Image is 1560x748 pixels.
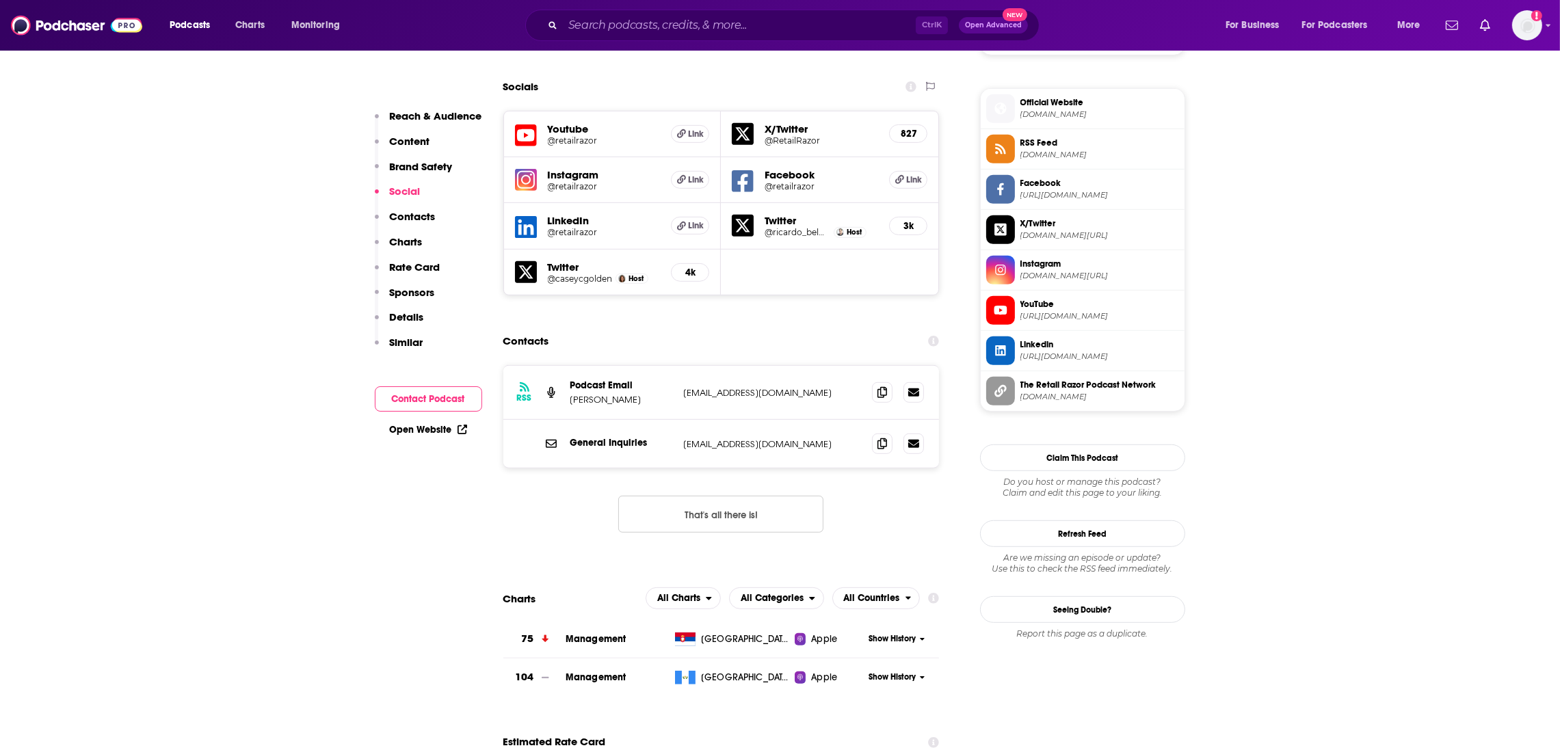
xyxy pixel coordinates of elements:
[548,135,661,146] a: @retailrazor
[1020,392,1179,402] span: retailrazor.com
[901,220,916,232] h5: 3k
[548,122,661,135] h5: Youtube
[688,129,704,139] span: Link
[538,10,1053,41] div: Search podcasts, credits, & more...
[1531,10,1542,21] svg: Add a profile image
[629,274,644,283] span: Host
[864,633,929,645] button: Show History
[836,228,844,236] a: Ricardo Belmar
[548,273,613,284] a: @caseycgolden
[980,477,1185,498] div: Claim and edit this page to your liking.
[375,235,423,261] button: Charts
[901,128,916,139] h5: 827
[671,171,709,189] a: Link
[765,227,830,237] a: @ricardo_belmar
[1512,10,1542,40] button: Show profile menu
[1020,338,1179,351] span: Linkedin
[688,220,704,231] span: Link
[1020,217,1179,230] span: X/Twitter
[375,386,482,412] button: Contact Podcast
[1020,177,1179,189] span: Facebook
[795,632,864,646] a: Apple
[375,286,435,311] button: Sponsors
[959,17,1028,34] button: Open AdvancedNew
[1020,150,1179,160] span: feeds.redcircle.com
[729,587,824,609] button: open menu
[1020,137,1179,149] span: RSS Feed
[618,275,626,282] a: Casey Golden
[646,587,721,609] h2: Platforms
[503,592,536,605] h2: Charts
[1020,96,1179,109] span: Official Website
[869,671,916,683] span: Show History
[521,631,533,647] h3: 75
[811,671,837,684] span: Apple
[503,328,549,354] h2: Contacts
[980,520,1185,547] button: Refresh Feed
[1440,14,1464,37] a: Show notifications dropdown
[226,14,273,36] a: Charts
[390,424,467,436] a: Open Website
[986,175,1179,204] a: Facebook[URL][DOMAIN_NAME]
[548,261,661,273] h5: Twitter
[889,171,927,189] a: Link
[515,169,537,191] img: iconImage
[980,477,1185,487] span: Do you host or manage this podcast?
[570,394,673,405] p: [PERSON_NAME]
[548,214,661,227] h5: LinkedIn
[688,174,704,185] span: Link
[1020,109,1179,120] span: redcircle.com
[701,632,790,646] span: Serbia
[291,16,340,35] span: Monitoring
[671,217,709,235] a: Link
[1475,14,1496,37] a: Show notifications dropdown
[390,160,453,173] p: Brand Safety
[684,387,862,399] p: [EMAIL_ADDRESS][DOMAIN_NAME]
[390,135,430,148] p: Content
[765,181,878,191] a: @retailrazor
[375,185,421,210] button: Social
[566,633,626,645] a: Management
[503,74,539,100] h2: Socials
[684,438,862,450] p: [EMAIL_ADDRESS][DOMAIN_NAME]
[375,135,430,160] button: Content
[986,377,1179,405] a: The Retail Razor Podcast Network[DOMAIN_NAME]
[980,628,1185,639] div: Report this page as a duplicate.
[670,671,795,684] a: [GEOGRAPHIC_DATA]
[765,168,878,181] h5: Facebook
[986,135,1179,163] a: RSS Feed[DOMAIN_NAME]
[1512,10,1542,40] span: Logged in as LindaBurns
[916,16,948,34] span: Ctrl K
[375,310,424,336] button: Details
[986,94,1179,123] a: Official Website[DOMAIN_NAME]
[11,12,142,38] img: Podchaser - Follow, Share and Rate Podcasts
[741,593,804,603] span: All Categories
[390,310,424,323] p: Details
[1302,16,1368,35] span: For Podcasters
[1388,14,1438,36] button: open menu
[375,261,440,286] button: Rate Card
[986,296,1179,325] a: YouTube[URL][DOMAIN_NAME]
[548,181,661,191] a: @retailrazor
[503,658,566,696] a: 104
[390,261,440,273] p: Rate Card
[390,235,423,248] p: Charts
[566,671,626,683] span: Management
[1020,271,1179,281] span: instagram.com/retailrazor
[375,109,482,135] button: Reach & Audience
[1216,14,1297,36] button: open menu
[1512,10,1542,40] img: User Profile
[548,227,661,237] a: @retailrazor
[864,671,929,683] button: Show History
[1020,230,1179,241] span: twitter.com/RetailRazor
[980,552,1185,574] div: Are we missing an episode or update? Use this to check the RSS feed immediately.
[986,336,1179,365] a: Linkedin[URL][DOMAIN_NAME]
[618,496,823,533] button: Nothing here.
[671,125,709,143] a: Link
